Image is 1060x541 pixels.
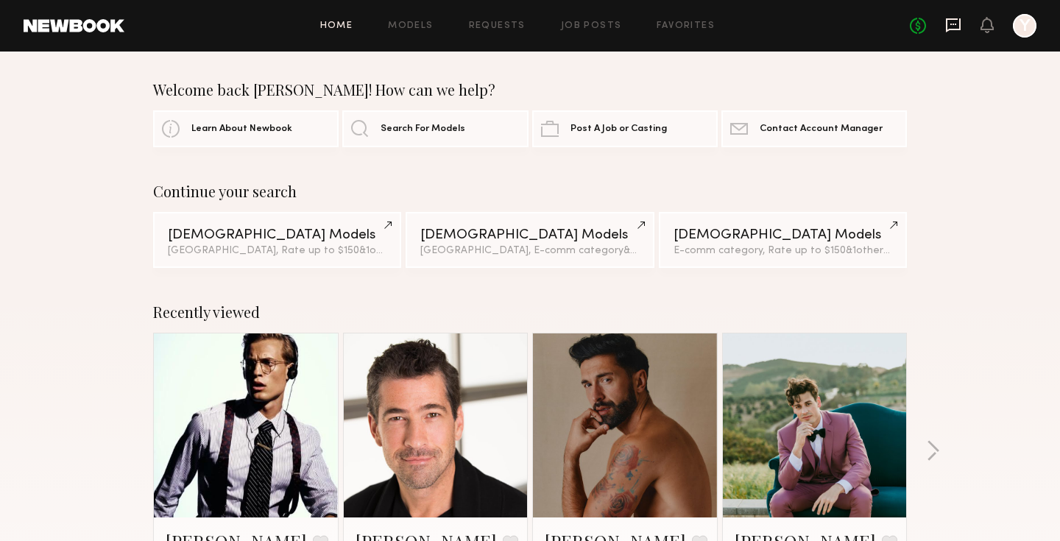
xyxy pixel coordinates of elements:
a: [DEMOGRAPHIC_DATA] ModelsE-comm category, Rate up to $150&1other filter [659,212,907,268]
a: [DEMOGRAPHIC_DATA] Models[GEOGRAPHIC_DATA], Rate up to $150&1other filter [153,212,401,268]
a: [DEMOGRAPHIC_DATA] Models[GEOGRAPHIC_DATA], E-comm category&2other filters [406,212,654,268]
div: Continue your search [153,183,907,200]
span: Search For Models [381,124,465,134]
div: [DEMOGRAPHIC_DATA] Models [168,228,386,242]
a: Learn About Newbook [153,110,339,147]
a: Requests [469,21,526,31]
span: & 1 other filter [359,246,423,255]
a: Favorites [657,21,715,31]
div: [DEMOGRAPHIC_DATA] Models [674,228,892,242]
span: Post A Job or Casting [570,124,667,134]
div: [GEOGRAPHIC_DATA], E-comm category [420,246,639,256]
span: & 2 other filter s [623,246,694,255]
a: Job Posts [561,21,622,31]
a: Models [388,21,433,31]
span: & 1 other filter [846,246,909,255]
span: Learn About Newbook [191,124,292,134]
a: Contact Account Manager [721,110,907,147]
div: Welcome back [PERSON_NAME]! How can we help? [153,81,907,99]
a: Search For Models [342,110,528,147]
a: Home [320,21,353,31]
div: E-comm category, Rate up to $150 [674,246,892,256]
div: Recently viewed [153,303,907,321]
span: Contact Account Manager [760,124,883,134]
div: [DEMOGRAPHIC_DATA] Models [420,228,639,242]
a: Y [1013,14,1036,38]
div: [GEOGRAPHIC_DATA], Rate up to $150 [168,246,386,256]
a: Post A Job or Casting [532,110,718,147]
